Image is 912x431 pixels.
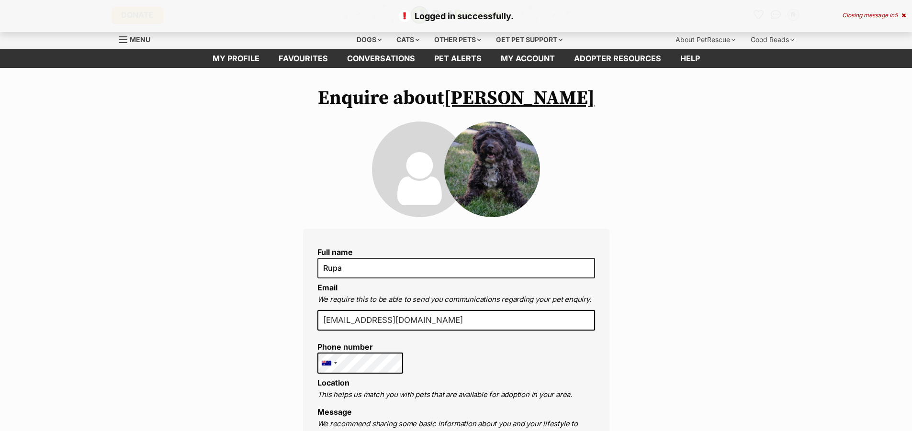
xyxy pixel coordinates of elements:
[269,49,338,68] a: Favourites
[390,30,426,49] div: Cats
[428,30,488,49] div: Other pets
[317,294,595,305] p: We require this to be able to send you communications regarding your pet enquiry.
[203,49,269,68] a: My profile
[669,30,742,49] div: About PetRescue
[350,30,388,49] div: Dogs
[318,353,340,373] div: Australia: +61
[303,87,609,109] h1: Enquire about
[444,86,595,110] a: [PERSON_NAME]
[317,283,338,292] label: Email
[317,248,595,256] label: Full name
[444,122,540,217] img: Bertie Kumara
[489,30,569,49] div: Get pet support
[119,30,157,47] a: Menu
[425,49,491,68] a: Pet alerts
[744,30,801,49] div: Good Reads
[671,49,709,68] a: Help
[564,49,671,68] a: Adopter resources
[491,49,564,68] a: My account
[317,378,349,387] label: Location
[338,49,425,68] a: conversations
[317,407,352,417] label: Message
[130,35,150,44] span: Menu
[317,343,404,351] label: Phone number
[317,389,595,400] p: This helps us match you with pets that are available for adoption in your area.
[317,258,595,278] input: E.g. Jimmy Chew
